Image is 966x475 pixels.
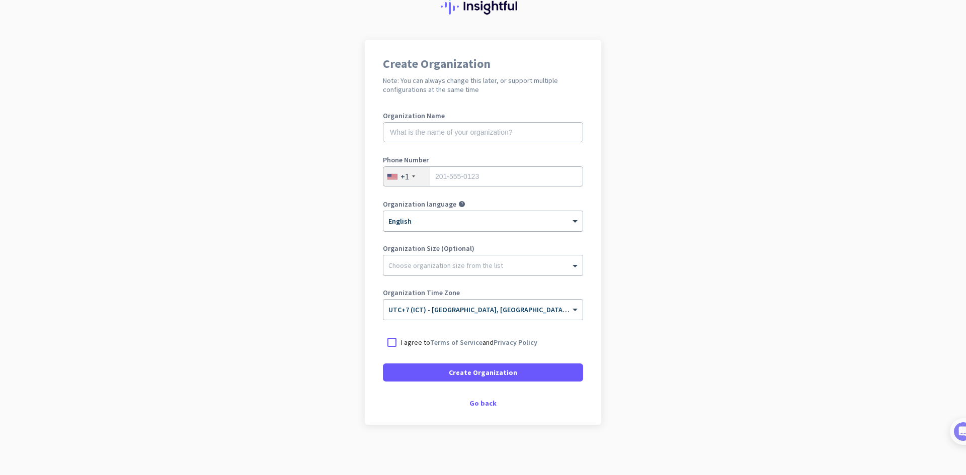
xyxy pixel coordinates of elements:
h2: Note: You can always change this later, or support multiple configurations at the same time [383,76,583,94]
p: I agree to and [401,337,537,347]
div: Go back [383,400,583,407]
input: What is the name of your organization? [383,122,583,142]
a: Privacy Policy [494,338,537,347]
button: Create Organization [383,363,583,382]
div: +1 [400,171,409,181]
label: Organization language [383,201,456,208]
span: Create Organization [449,367,517,377]
i: help [458,201,465,208]
label: Phone Number [383,156,583,163]
input: 201-555-0123 [383,166,583,186]
label: Organization Time Zone [383,289,583,296]
h1: Create Organization [383,58,583,70]
label: Organization Size (Optional) [383,245,583,252]
label: Organization Name [383,112,583,119]
a: Terms of Service [430,338,482,347]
